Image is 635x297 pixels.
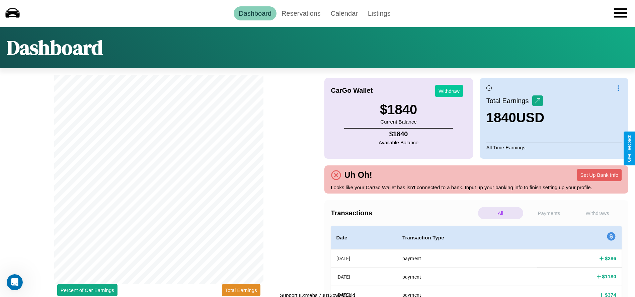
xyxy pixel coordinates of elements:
[397,268,537,286] th: payment
[331,209,476,217] h4: Transactions
[379,130,418,138] h4: $ 1840
[380,117,417,126] p: Current Balance
[527,207,572,219] p: Payments
[602,273,616,280] h4: $ 1180
[435,85,463,97] button: Withdraw
[380,102,417,117] h3: $ 1840
[605,255,616,262] h4: $ 286
[486,110,544,125] h3: 1840 USD
[234,6,276,20] a: Dashboard
[397,249,537,268] th: payment
[402,234,532,242] h4: Transaction Type
[222,284,260,296] button: Total Earnings
[486,143,622,152] p: All Time Earnings
[331,183,622,192] p: Looks like your CarGo Wallet has isn't connected to a bank. Input up your banking info to finish ...
[577,169,622,181] button: Set Up Bank Info
[331,87,373,94] h4: CarGo Wallet
[575,207,620,219] p: Withdraws
[331,268,397,286] th: [DATE]
[341,170,376,180] h4: Uh Oh!
[478,207,523,219] p: All
[486,95,532,107] p: Total Earnings
[336,234,392,242] h4: Date
[57,284,117,296] button: Percent of Car Earnings
[331,249,397,268] th: [DATE]
[379,138,418,147] p: Available Balance
[7,274,23,290] iframe: Intercom live chat
[7,34,103,61] h1: Dashboard
[627,135,632,162] div: Give Feedback
[276,6,326,20] a: Reservations
[326,6,363,20] a: Calendar
[363,6,396,20] a: Listings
